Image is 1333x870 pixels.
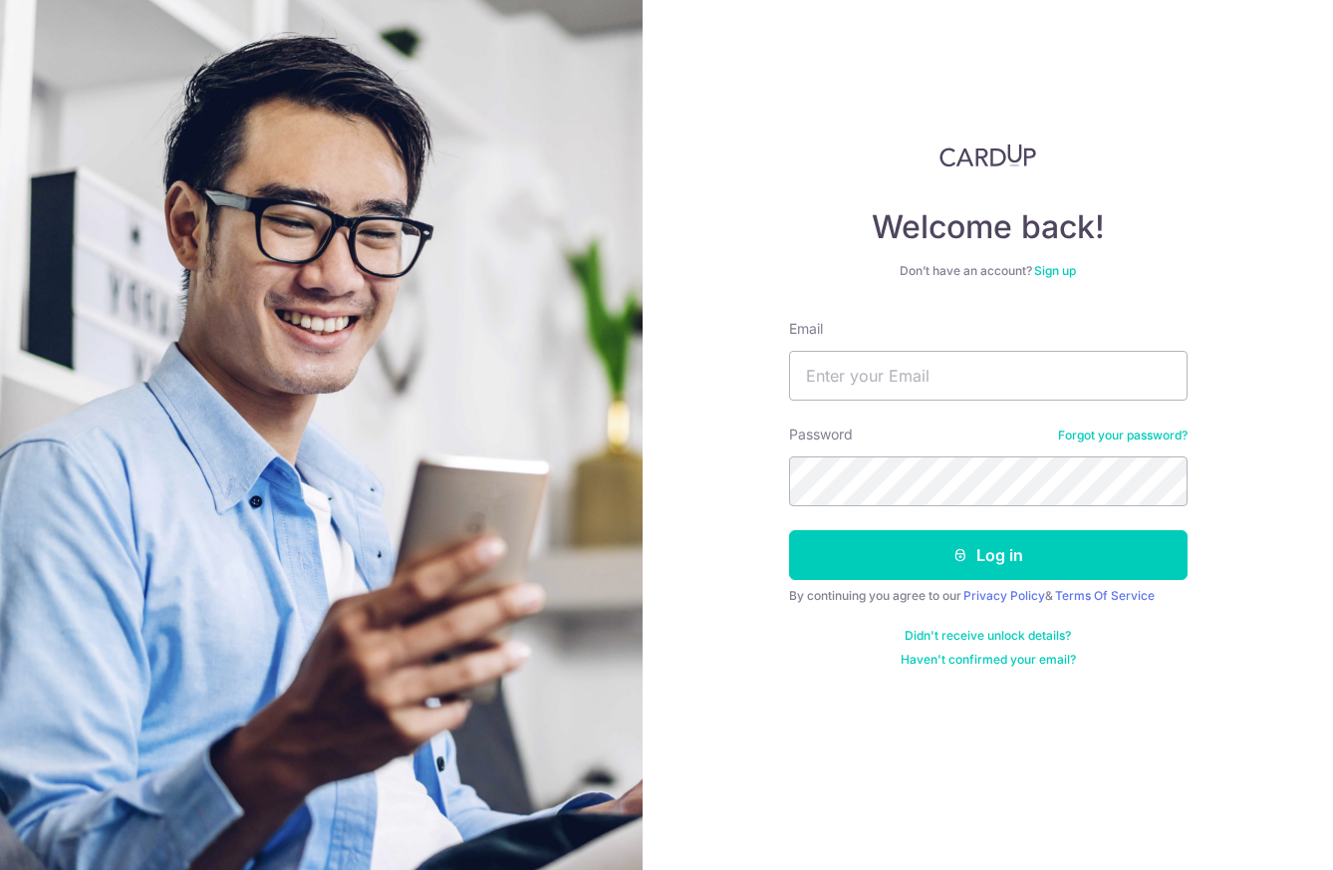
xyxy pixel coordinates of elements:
[1058,428,1188,443] a: Forgot your password?
[963,588,1045,603] a: Privacy Policy
[789,263,1188,279] div: Don’t have an account?
[789,588,1188,604] div: By continuing you agree to our &
[1055,588,1155,603] a: Terms Of Service
[789,319,823,339] label: Email
[789,207,1188,247] h4: Welcome back!
[789,425,853,444] label: Password
[905,628,1071,644] a: Didn't receive unlock details?
[789,351,1188,401] input: Enter your Email
[939,144,1037,167] img: CardUp Logo
[901,652,1076,668] a: Haven't confirmed your email?
[789,530,1188,580] button: Log in
[1034,263,1076,278] a: Sign up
